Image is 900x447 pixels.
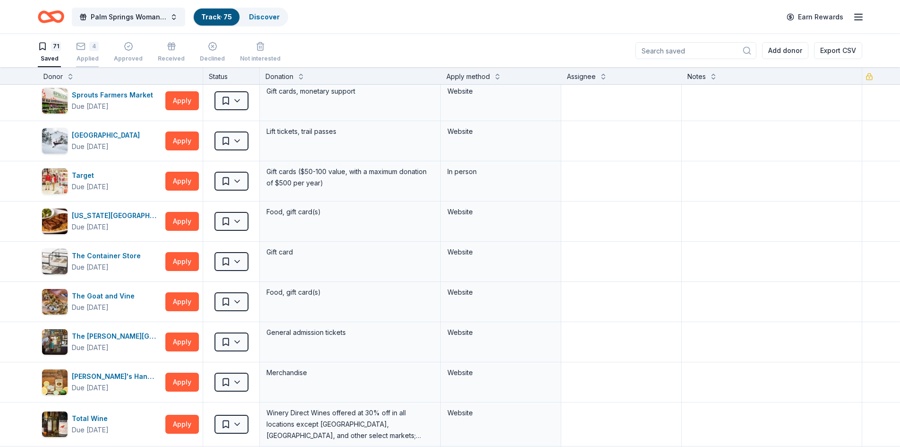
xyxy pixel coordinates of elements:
[72,290,138,302] div: The Goat and Vine
[266,165,435,190] div: Gift cards ($50-100 value, with a maximum donation of $500 per year)
[38,6,64,28] a: Home
[114,55,143,62] div: Approved
[72,221,109,233] div: Due [DATE]
[42,412,68,437] img: Image for Total Wine
[165,333,199,351] button: Apply
[266,71,293,82] div: Donation
[42,329,68,355] img: Image for The Walt Disney Museum
[201,13,232,21] a: Track· 75
[51,42,61,51] div: 71
[42,369,162,395] button: Image for Tito's Handmade Vodka[PERSON_NAME]'s Handmade VodkaDue [DATE]
[42,249,68,274] img: Image for The Container Store
[240,55,281,62] div: Not interested
[72,342,109,353] div: Due [DATE]
[165,91,199,110] button: Apply
[76,55,99,62] div: Applied
[72,170,109,181] div: Target
[42,329,162,355] button: Image for The Walt Disney MuseumThe [PERSON_NAME][GEOGRAPHIC_DATA]Due [DATE]
[72,210,162,221] div: [US_STATE][GEOGRAPHIC_DATA]
[814,42,862,59] button: Export CSV
[72,331,162,342] div: The [PERSON_NAME][GEOGRAPHIC_DATA]
[266,85,435,98] div: Gift cards, monetary support
[42,209,68,234] img: Image for Texas Roadhouse
[447,407,554,419] div: Website
[266,205,435,219] div: Food, gift card(s)
[72,141,109,152] div: Due [DATE]
[158,38,185,67] button: Received
[687,71,706,82] div: Notes
[266,366,435,379] div: Merchandise
[447,206,554,218] div: Website
[42,289,162,315] button: Image for The Goat and VineThe Goat and VineDue [DATE]
[89,42,99,51] div: 4
[42,88,68,114] img: Image for Sprouts Farmers Market
[72,413,111,424] div: Total Wine
[72,250,145,262] div: The Container Store
[446,71,490,82] div: Apply method
[72,8,185,26] button: Palm Springs Woman's Club Scholarship Event
[42,248,162,275] button: Image for The Container StoreThe Container StoreDue [DATE]
[447,126,554,137] div: Website
[249,13,280,21] a: Discover
[91,11,166,23] span: Palm Springs Woman's Club Scholarship Event
[42,168,162,194] button: Image for TargetTargetDue [DATE]
[165,131,199,150] button: Apply
[38,55,61,62] div: Saved
[165,172,199,191] button: Apply
[781,9,849,26] a: Earn Rewards
[42,128,162,154] button: Image for Sugar Bowl Resort[GEOGRAPHIC_DATA]Due [DATE]
[266,406,435,442] div: Winery Direct Wines offered at 30% off in all locations except [GEOGRAPHIC_DATA], [GEOGRAPHIC_DAT...
[42,289,68,315] img: Image for The Goat and Vine
[447,367,554,378] div: Website
[42,128,68,154] img: Image for Sugar Bowl Resort
[266,286,435,299] div: Food, gift card(s)
[165,292,199,311] button: Apply
[447,166,554,177] div: In person
[266,125,435,138] div: Lift tickets, trail passes
[165,415,199,434] button: Apply
[240,38,281,67] button: Not interested
[43,71,63,82] div: Donor
[203,67,260,84] div: Status
[72,262,109,273] div: Due [DATE]
[42,88,162,114] button: Image for Sprouts Farmers MarketSprouts Farmers MarketDue [DATE]
[42,411,162,438] button: Image for Total WineTotal WineDue [DATE]
[76,38,99,67] button: 4Applied
[42,369,68,395] img: Image for Tito's Handmade Vodka
[42,208,162,235] button: Image for Texas Roadhouse[US_STATE][GEOGRAPHIC_DATA]Due [DATE]
[165,373,199,392] button: Apply
[72,89,157,101] div: Sprouts Farmers Market
[193,8,288,26] button: Track· 75Discover
[114,38,143,67] button: Approved
[72,130,144,141] div: [GEOGRAPHIC_DATA]
[72,181,109,193] div: Due [DATE]
[165,252,199,271] button: Apply
[447,86,554,97] div: Website
[447,246,554,258] div: Website
[266,245,435,259] div: Gift card
[72,382,109,394] div: Due [DATE]
[165,212,199,231] button: Apply
[447,327,554,338] div: Website
[72,101,109,112] div: Due [DATE]
[762,42,808,59] button: Add donor
[567,71,596,82] div: Assignee
[158,55,185,62] div: Received
[635,42,756,59] input: Search saved
[72,424,109,436] div: Due [DATE]
[200,55,225,62] div: Declined
[42,168,68,194] img: Image for Target
[266,326,435,339] div: General admission tickets
[72,371,162,382] div: [PERSON_NAME]'s Handmade Vodka
[447,287,554,298] div: Website
[72,302,109,313] div: Due [DATE]
[200,38,225,67] button: Declined
[38,38,61,67] button: 71Saved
